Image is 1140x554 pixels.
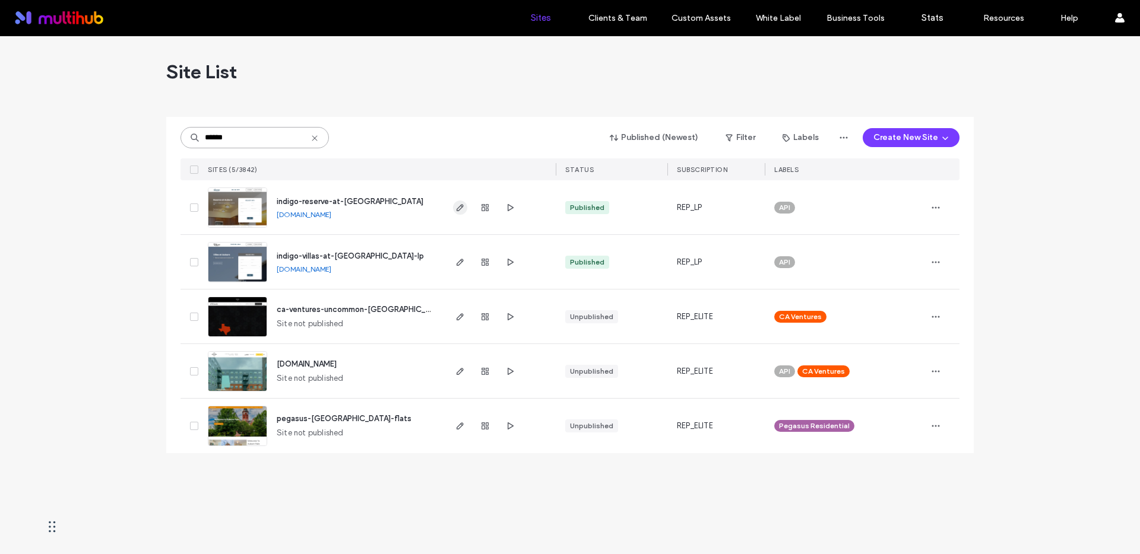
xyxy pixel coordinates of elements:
[779,421,850,431] span: Pegasus Residential
[277,305,447,314] a: ca-ventures-uncommon-[GEOGRAPHIC_DATA]
[826,13,885,23] label: Business Tools
[570,202,604,213] div: Published
[677,365,713,377] span: REP_ELITE
[600,128,709,147] button: Published (Newest)
[277,427,344,439] span: Site not published
[677,165,727,174] span: SUBSCRIPTION
[166,60,237,84] span: Site List
[677,311,713,323] span: REP_ELITE
[208,165,257,174] span: SITES (5/3842)
[277,359,337,368] a: [DOMAIN_NAME]
[588,13,647,23] label: Clients & Team
[570,366,613,377] div: Unpublished
[677,420,713,432] span: REP_ELITE
[277,251,424,260] a: indigo-villas-at-[GEOGRAPHIC_DATA]-lp
[531,12,551,23] label: Sites
[677,202,702,214] span: REP_LP
[27,8,52,19] span: Help
[677,256,702,268] span: REP_LP
[565,165,594,174] span: STATUS
[772,128,829,147] button: Labels
[863,128,959,147] button: Create New Site
[779,257,790,268] span: API
[672,13,731,23] label: Custom Assets
[774,165,799,174] span: LABELS
[277,210,331,219] a: [DOMAIN_NAME]
[277,197,423,206] a: indigo-reserve-at-[GEOGRAPHIC_DATA]
[921,12,943,23] label: Stats
[983,13,1024,23] label: Resources
[756,13,801,23] label: White Label
[779,311,822,322] span: CA Ventures
[277,265,331,273] a: [DOMAIN_NAME]
[714,128,767,147] button: Filter
[277,372,344,384] span: Site not published
[277,414,411,423] a: pegasus-[GEOGRAPHIC_DATA]-flats
[1060,13,1078,23] label: Help
[779,202,790,213] span: API
[277,318,344,330] span: Site not published
[570,421,613,431] div: Unpublished
[570,257,604,268] div: Published
[802,366,845,377] span: CA Ventures
[49,509,56,545] div: Drag
[779,366,790,377] span: API
[570,311,613,322] div: Unpublished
